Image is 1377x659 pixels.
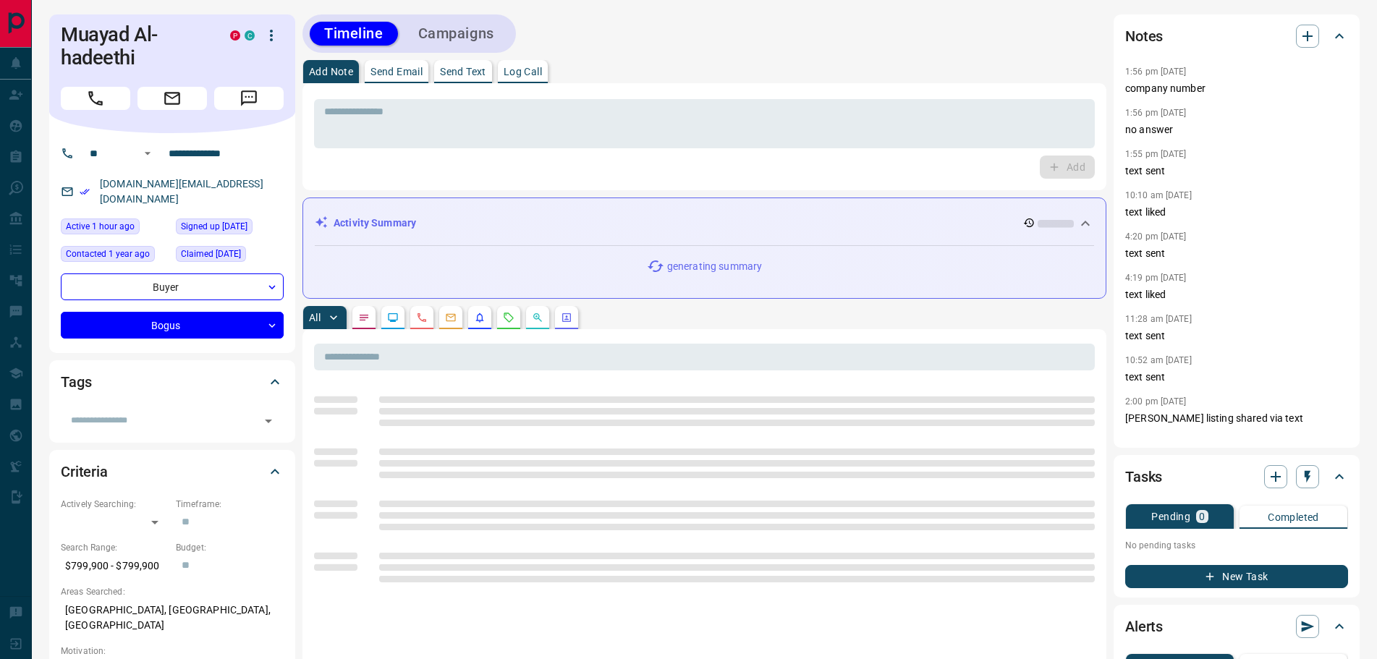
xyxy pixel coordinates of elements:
h1: Muayad Al-hadeethi [61,23,208,69]
span: Claimed [DATE] [181,247,241,261]
p: text sent [1125,370,1348,385]
svg: Email Verified [80,187,90,197]
svg: Listing Alerts [474,312,486,323]
p: 4:19 pm [DATE] [1125,273,1187,283]
div: Sat Oct 14 2023 [176,218,284,239]
h2: Tasks [1125,465,1162,488]
p: Pending [1151,511,1190,522]
p: [PERSON_NAME] listing shared via text [1125,411,1348,426]
div: Mon Jan 22 2024 [61,246,169,266]
div: Alerts [1125,609,1348,644]
p: $799,900 - $799,900 [61,554,169,578]
div: Tags [61,365,284,399]
div: Bogus [61,312,284,339]
h2: Tags [61,370,91,394]
button: Campaigns [404,22,509,46]
p: Send Text [440,67,486,77]
h2: Criteria [61,460,108,483]
p: 11:28 am [DATE] [1125,314,1192,324]
h2: Notes [1125,25,1163,48]
p: 0 [1199,511,1205,522]
p: no answer [1125,122,1348,137]
p: Add Note [309,67,353,77]
p: 10:10 am [DATE] [1125,190,1192,200]
span: Signed up [DATE] [181,219,247,234]
div: Tasks [1125,459,1348,494]
p: text sent [1125,328,1348,344]
p: text liked [1125,287,1348,302]
p: text liked [1125,205,1348,220]
p: text sent [1125,246,1348,261]
svg: Calls [416,312,428,323]
p: Areas Searched: [61,585,284,598]
button: Open [258,411,279,431]
p: Budget: [176,541,284,554]
svg: Emails [445,312,457,323]
p: 1:55 pm [DATE] [1125,149,1187,159]
svg: Requests [503,312,514,323]
p: Timeframe: [176,498,284,511]
div: Buyer [61,273,284,300]
span: Message [214,87,284,110]
p: Completed [1268,512,1319,522]
span: Call [61,87,130,110]
svg: Notes [358,312,370,323]
span: Active 1 hour ago [66,219,135,234]
button: New Task [1125,565,1348,588]
h2: Alerts [1125,615,1163,638]
p: No pending tasks [1125,535,1348,556]
div: condos.ca [245,30,255,41]
svg: Opportunities [532,312,543,323]
button: Open [139,145,156,162]
p: [GEOGRAPHIC_DATA], [GEOGRAPHIC_DATA], [GEOGRAPHIC_DATA] [61,598,284,637]
a: [DOMAIN_NAME][EMAIL_ADDRESS][DOMAIN_NAME] [100,178,263,205]
p: All [309,313,321,323]
p: Activity Summary [334,216,416,231]
span: Email [137,87,207,110]
div: property.ca [230,30,240,41]
p: 4:20 pm [DATE] [1125,231,1187,242]
button: Timeline [310,22,398,46]
div: Notes [1125,19,1348,54]
p: text sent [1125,163,1348,179]
p: 1:56 pm [DATE] [1125,67,1187,77]
p: Motivation: [61,645,284,658]
span: Contacted 1 year ago [66,247,150,261]
p: 2:40 pm [DATE] [1125,438,1187,448]
p: 1:56 pm [DATE] [1125,108,1187,118]
p: Log Call [504,67,542,77]
p: 2:00 pm [DATE] [1125,396,1187,407]
svg: Lead Browsing Activity [387,312,399,323]
p: generating summary [667,259,762,274]
div: Wed Aug 13 2025 [61,218,169,239]
div: Criteria [61,454,284,489]
svg: Agent Actions [561,312,572,323]
p: Search Range: [61,541,169,554]
p: Send Email [370,67,423,77]
p: 10:52 am [DATE] [1125,355,1192,365]
div: Activity Summary [315,210,1094,237]
div: Tue Oct 17 2023 [176,246,284,266]
p: Actively Searching: [61,498,169,511]
p: company number [1125,81,1348,96]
